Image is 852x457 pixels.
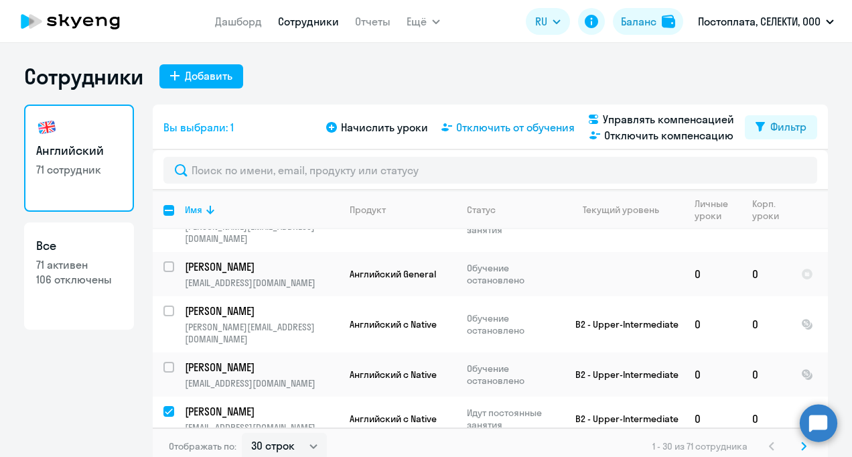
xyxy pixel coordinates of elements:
p: Идут постоянные занятия [467,407,559,431]
h3: Английский [36,142,122,159]
p: Обучение остановлено [467,363,559,387]
td: 0 [741,397,790,441]
span: 1 - 30 из 71 сотрудника [652,440,748,452]
div: Добавить [185,68,232,84]
td: 0 [684,252,741,296]
button: Добавить [159,64,243,88]
a: [PERSON_NAME] [185,304,338,318]
span: Отключить от обучения [456,119,575,135]
a: [PERSON_NAME] [185,259,338,274]
div: Продукт [350,204,386,216]
h1: Сотрудники [24,63,143,90]
td: B2 - Upper-Intermediate [559,352,684,397]
button: Балансbalance [613,8,683,35]
div: Текущий уровень [570,204,683,216]
span: Английский с Native [350,318,437,330]
td: 0 [684,296,741,352]
p: Обучение остановлено [467,262,559,286]
p: [EMAIL_ADDRESS][DOMAIN_NAME] [185,421,338,434]
span: Управлять компенсацией [603,111,734,127]
div: Личные уроки [695,198,741,222]
span: Отключить компенсацию [604,127,733,143]
a: [PERSON_NAME] [185,404,338,419]
td: 0 [741,352,790,397]
td: 0 [684,352,741,397]
a: Все71 активен106 отключены [24,222,134,330]
div: Фильтр [770,119,806,135]
p: 71 активен [36,257,122,272]
span: Вы выбрали: 1 [163,119,234,135]
div: Имя [185,204,202,216]
p: [EMAIL_ADDRESS][DOMAIN_NAME] [185,277,338,289]
td: 0 [684,397,741,441]
h3: Все [36,237,122,255]
button: Ещё [407,8,440,35]
td: B2 - Upper-Intermediate [559,296,684,352]
input: Поиск по имени, email, продукту или статусу [163,157,817,184]
p: Обучение остановлено [467,312,559,336]
p: [PERSON_NAME] [185,259,336,274]
img: english [36,117,58,138]
img: balance [662,15,675,28]
span: Английский с Native [350,413,437,425]
p: Постоплата, СЕЛЕКТИ, ООО [698,13,821,29]
p: 71 сотрудник [36,162,122,177]
p: [PERSON_NAME][EMAIL_ADDRESS][DOMAIN_NAME] [185,321,338,345]
span: Отображать по: [169,440,236,452]
td: 0 [741,252,790,296]
p: [PERSON_NAME] [185,360,336,375]
p: 106 отключены [36,272,122,287]
p: [PERSON_NAME][EMAIL_ADDRESS][DOMAIN_NAME] [185,220,338,245]
p: [PERSON_NAME] [185,304,336,318]
a: Дашборд [215,15,262,28]
a: Английский71 сотрудник [24,105,134,212]
a: Отчеты [355,15,390,28]
button: RU [526,8,570,35]
div: Баланс [621,13,656,29]
span: Ещё [407,13,427,29]
button: Постоплата, СЕЛЕКТИ, ООО [691,5,841,38]
div: Статус [467,204,496,216]
a: [PERSON_NAME] [185,360,338,375]
span: Английский General [350,268,436,280]
span: Начислить уроки [341,119,428,135]
div: Текущий уровень [583,204,659,216]
span: RU [535,13,547,29]
td: B2 - Upper-Intermediate [559,397,684,441]
td: 0 [741,296,790,352]
button: Фильтр [745,115,817,139]
div: Корп. уроки [752,198,790,222]
div: Имя [185,204,338,216]
span: Английский с Native [350,369,437,381]
p: [EMAIL_ADDRESS][DOMAIN_NAME] [185,377,338,389]
a: Сотрудники [278,15,339,28]
p: [PERSON_NAME] [185,404,336,419]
